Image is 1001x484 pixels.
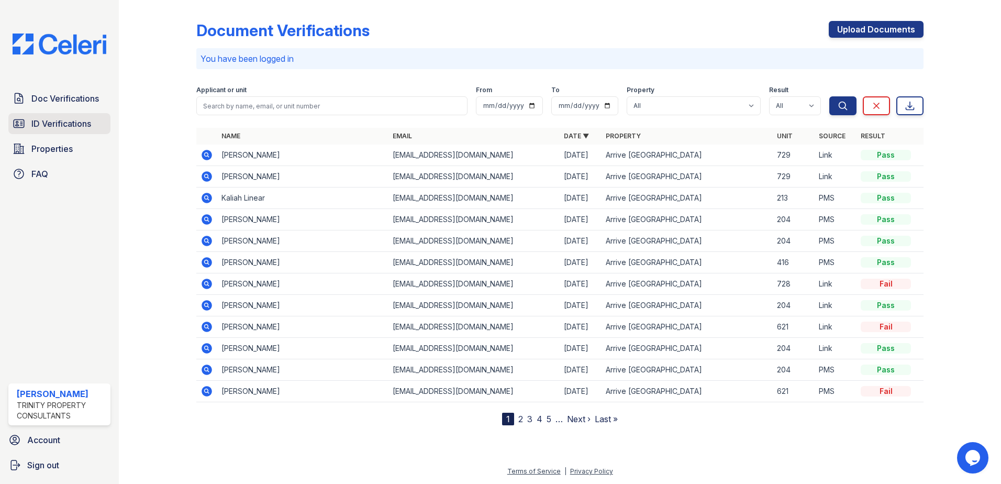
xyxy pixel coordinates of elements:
td: 729 [773,145,815,166]
td: 621 [773,316,815,338]
div: Pass [861,365,911,375]
label: Property [627,86,654,94]
td: [DATE] [560,273,602,295]
td: Arrive [GEOGRAPHIC_DATA] [602,252,773,273]
td: Arrive [GEOGRAPHIC_DATA] [602,359,773,381]
td: Arrive [GEOGRAPHIC_DATA] [602,209,773,230]
a: Date ▼ [564,132,589,140]
span: … [555,413,563,425]
td: [DATE] [560,316,602,338]
td: [DATE] [560,230,602,252]
td: [EMAIL_ADDRESS][DOMAIN_NAME] [388,316,560,338]
td: Link [815,273,857,295]
td: 204 [773,359,815,381]
a: Doc Verifications [8,88,110,109]
label: To [551,86,560,94]
td: PMS [815,252,857,273]
span: Properties [31,142,73,155]
div: 1 [502,413,514,425]
label: Result [769,86,788,94]
td: Arrive [GEOGRAPHIC_DATA] [602,188,773,209]
div: Pass [861,171,911,182]
div: Fail [861,386,911,397]
div: | [564,467,566,475]
div: Document Verifications [196,21,370,40]
td: [EMAIL_ADDRESS][DOMAIN_NAME] [388,145,560,166]
td: PMS [815,230,857,252]
a: Privacy Policy [570,467,613,475]
td: [PERSON_NAME] [217,316,388,338]
td: Arrive [GEOGRAPHIC_DATA] [602,273,773,295]
td: Link [815,166,857,188]
a: Name [221,132,240,140]
td: 204 [773,338,815,359]
td: [PERSON_NAME] [217,359,388,381]
td: 213 [773,188,815,209]
td: [EMAIL_ADDRESS][DOMAIN_NAME] [388,166,560,188]
td: Arrive [GEOGRAPHIC_DATA] [602,316,773,338]
div: Fail [861,279,911,289]
p: You have been logged in [201,52,919,65]
td: [DATE] [560,252,602,273]
td: 204 [773,209,815,230]
a: Email [393,132,412,140]
div: Pass [861,193,911,203]
span: ID Verifications [31,117,91,130]
img: CE_Logo_Blue-a8612792a0a2168367f1c8372b55b34899dd931a85d93a1a3d3e32e68fde9ad4.png [4,34,115,54]
td: [PERSON_NAME] [217,252,388,273]
td: [EMAIL_ADDRESS][DOMAIN_NAME] [388,359,560,381]
td: [PERSON_NAME] [217,338,388,359]
div: Pass [861,343,911,354]
label: Applicant or unit [196,86,247,94]
a: Sign out [4,455,115,476]
input: Search by name, email, or unit number [196,96,468,115]
div: Pass [861,214,911,225]
a: Account [4,430,115,450]
a: Next › [567,414,591,424]
td: [DATE] [560,338,602,359]
td: PMS [815,381,857,402]
td: Link [815,316,857,338]
a: 3 [527,414,532,424]
td: [PERSON_NAME] [217,381,388,402]
td: 416 [773,252,815,273]
td: [PERSON_NAME] [217,273,388,295]
td: Arrive [GEOGRAPHIC_DATA] [602,166,773,188]
span: FAQ [31,168,48,180]
div: Pass [861,300,911,311]
td: [EMAIL_ADDRESS][DOMAIN_NAME] [388,381,560,402]
td: PMS [815,209,857,230]
td: [EMAIL_ADDRESS][DOMAIN_NAME] [388,338,560,359]
td: [DATE] [560,166,602,188]
td: [PERSON_NAME] [217,209,388,230]
td: 621 [773,381,815,402]
td: [DATE] [560,359,602,381]
td: [DATE] [560,188,602,209]
a: 4 [537,414,542,424]
a: Terms of Service [507,467,561,475]
td: [EMAIL_ADDRESS][DOMAIN_NAME] [388,273,560,295]
span: Doc Verifications [31,92,99,105]
a: 2 [518,414,523,424]
td: Kaliah Linear [217,188,388,209]
td: [PERSON_NAME] [217,230,388,252]
td: [EMAIL_ADDRESS][DOMAIN_NAME] [388,252,560,273]
a: FAQ [8,163,110,184]
td: [EMAIL_ADDRESS][DOMAIN_NAME] [388,230,560,252]
td: [DATE] [560,381,602,402]
td: Link [815,145,857,166]
a: ID Verifications [8,113,110,134]
td: [PERSON_NAME] [217,166,388,188]
td: [DATE] [560,145,602,166]
div: Pass [861,236,911,246]
a: Unit [777,132,793,140]
td: PMS [815,359,857,381]
td: [EMAIL_ADDRESS][DOMAIN_NAME] [388,295,560,316]
div: Pass [861,150,911,160]
td: Arrive [GEOGRAPHIC_DATA] [602,295,773,316]
div: Pass [861,257,911,268]
td: [PERSON_NAME] [217,295,388,316]
div: [PERSON_NAME] [17,388,106,400]
a: 5 [547,414,551,424]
